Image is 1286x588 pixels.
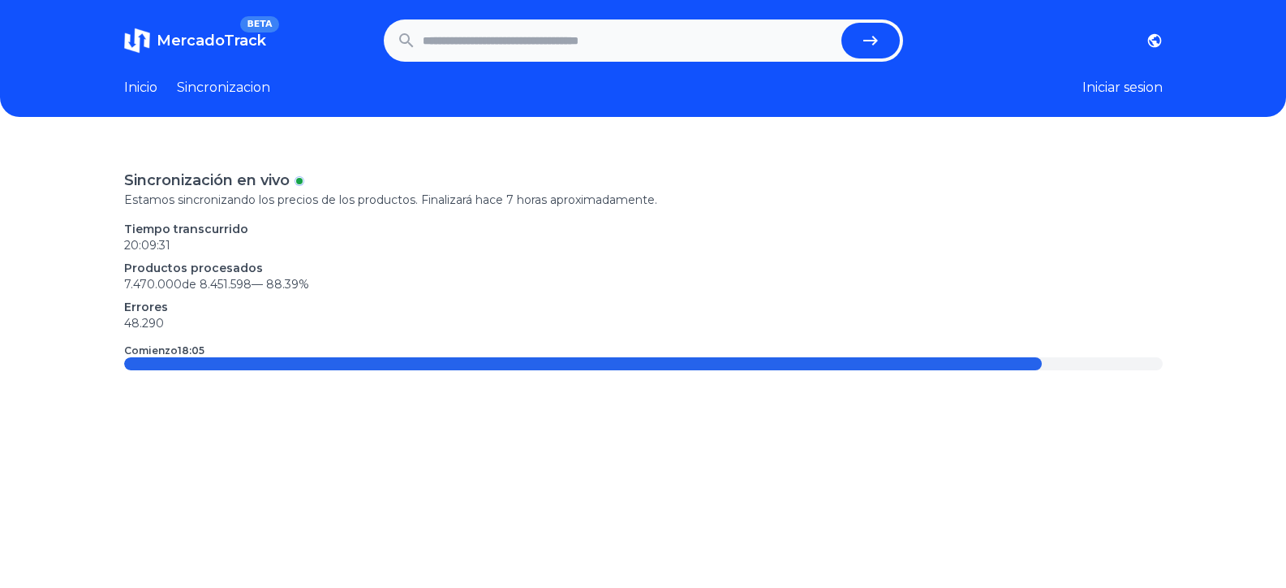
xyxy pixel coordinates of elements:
[1082,78,1163,97] button: Iniciar sesion
[124,78,157,97] a: Inicio
[124,221,1163,237] p: Tiempo transcurrido
[178,344,204,357] time: 18:05
[124,192,1163,208] p: Estamos sincronizando los precios de los productos. Finalizará hace 7 horas aproximadamente.
[124,260,1163,276] p: Productos procesados
[124,169,290,192] p: Sincronización en vivo
[266,277,309,292] span: 88.39 %
[124,28,266,54] a: MercadoTrackBETA
[124,28,150,54] img: MercadoTrack
[124,344,204,357] p: Comienzo
[124,238,170,253] time: 20:09:31
[177,78,270,97] a: Sincronizacion
[124,299,1163,315] p: Errores
[124,315,1163,331] p: 48.290
[157,32,266,50] span: MercadoTrack
[240,16,278,32] span: BETA
[124,276,1163,292] p: 7.470.000 de 8.451.598 —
